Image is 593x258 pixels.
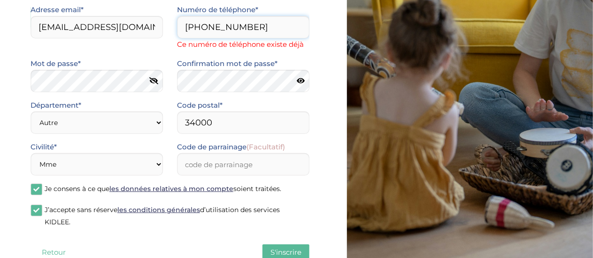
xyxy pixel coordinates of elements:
[45,184,281,193] span: Je consens à ce que soient traitées.
[31,16,163,38] input: Email
[177,153,309,176] input: code de parrainage
[31,99,81,111] label: Département*
[177,111,309,134] input: Code postal
[31,4,84,16] label: Adresse email*
[31,141,57,153] label: Civilité*
[177,58,277,70] label: Confirmation mot de passe*
[177,38,309,51] span: Ce numéro de téléphone existe déjà
[109,184,233,193] a: les données relatives à mon compte
[246,142,285,151] span: (Facultatif)
[177,141,285,153] label: Code de parrainage
[177,4,258,16] label: Numéro de téléphone*
[177,99,223,111] label: Code postal*
[270,248,301,257] span: S'inscrire
[31,58,81,70] label: Mot de passe*
[117,206,200,214] a: les conditions générales
[45,206,280,226] span: J’accepte sans réserve d’utilisation des services KIDLEE.
[177,16,309,38] input: Numero de telephone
